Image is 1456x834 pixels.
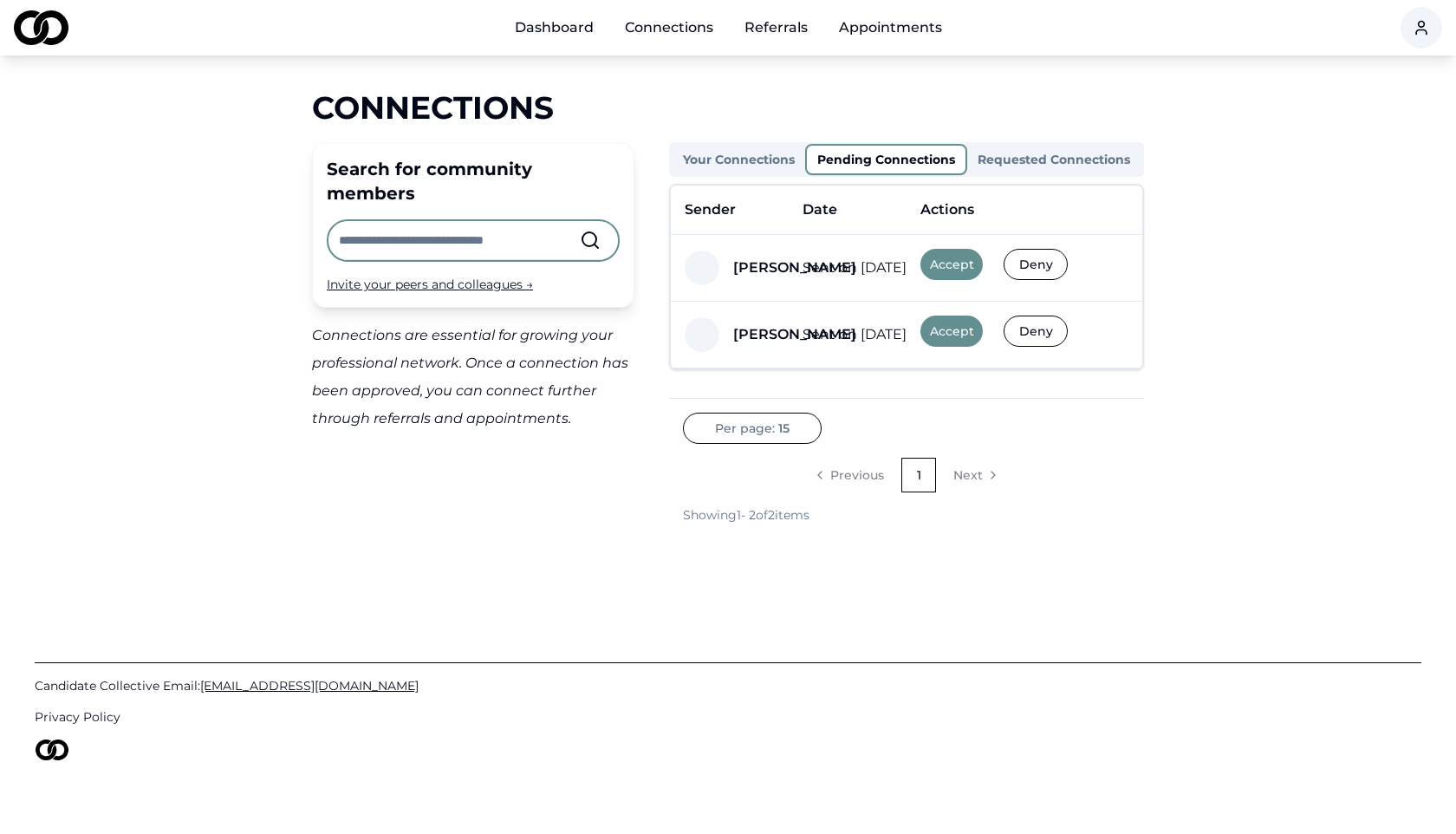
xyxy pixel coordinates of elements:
[733,257,856,278] div: [PERSON_NAME]
[805,144,967,175] button: Pending Connections
[967,146,1141,173] button: Requested Connections
[825,10,956,45] a: Appointments
[327,276,620,293] div: Invite your peers and colleagues →
[685,199,736,220] div: Sender
[1004,316,1068,347] button: Deny
[611,10,727,45] a: Connections
[683,458,1130,492] nav: pagination
[312,322,634,433] div: Connections are essential for growing your professional network. Once a connection has been appro...
[200,678,419,694] span: [EMAIL_ADDRESS][DOMAIN_NAME]
[901,458,936,492] a: 1
[920,249,983,280] button: Accept
[501,10,608,45] a: Dashboard
[327,157,620,205] div: Search for community members
[778,420,790,437] span: 15
[920,199,1128,220] div: Actions
[35,677,1421,694] a: Candidate Collective Email:[EMAIL_ADDRESS][DOMAIN_NAME]
[35,740,69,760] img: logo
[14,10,68,45] img: logo
[501,10,956,45] nav: Main
[803,199,837,220] div: Date
[683,413,822,444] button: Per page:15
[673,146,805,173] button: Your Connections
[1004,249,1068,280] button: Deny
[683,506,809,524] div: Showing 1 - 2 of 2 items
[733,324,856,345] div: [PERSON_NAME]
[789,235,907,302] td: Sent on [DATE]
[789,302,907,368] td: Sent on [DATE]
[920,316,983,347] button: Accept
[312,90,1144,125] div: Connections
[731,10,822,45] a: Referrals
[35,708,1421,726] a: Privacy Policy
